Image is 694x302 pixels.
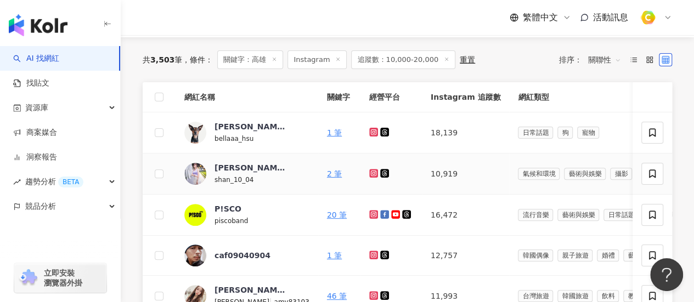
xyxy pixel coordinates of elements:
[13,152,57,163] a: 洞察報告
[150,55,174,64] span: 3,503
[351,50,455,69] span: 追蹤數：10,000-20,000
[557,249,593,261] span: 親子旅遊
[13,178,21,186] span: rise
[327,169,342,178] a: 2 筆
[564,168,606,180] span: 藝術與娛樂
[523,12,558,24] span: 繁體中文
[184,203,309,226] a: KOL AvatarP!SCOpiscoband
[58,176,83,187] div: BETA
[460,55,475,64] div: 重置
[215,135,253,143] span: bellaaa_hsu
[557,290,593,302] span: 韓國旅遊
[518,249,553,261] span: 韓國偶像
[610,168,632,180] span: 攝影
[593,12,628,22] span: 活動訊息
[25,194,56,219] span: 競品分析
[327,251,342,260] a: 1 筆
[18,269,39,287] img: chrome extension
[215,203,241,214] div: P!SCO
[176,82,318,112] th: 網紅名稱
[518,209,553,221] span: 流行音樂
[623,249,665,261] span: 藝術與娛樂
[422,153,509,195] td: 10,919
[13,78,49,89] a: 找貼文
[603,209,639,221] span: 日常話題
[518,290,553,302] span: 台灣旅遊
[557,209,599,221] span: 藝術與娛樂
[184,244,206,266] img: KOL Avatar
[637,7,658,28] img: %E6%96%B9%E5%BD%A2%E7%B4%94.png
[44,268,82,288] span: 立即安裝 瀏覽器外掛
[13,127,57,138] a: 商案媒合
[518,127,553,139] span: 日常話題
[25,95,48,120] span: 資源庫
[215,250,270,261] div: caf09040904
[184,163,206,185] img: KOL Avatar
[650,258,683,291] iframe: Help Scout Beacon - Open
[215,217,248,225] span: piscoband
[318,82,360,112] th: 關鍵字
[184,122,206,144] img: KOL Avatar
[588,51,621,69] span: 關聯性
[518,168,560,180] span: 氣候和環境
[623,290,665,302] span: 教育與學習
[182,55,213,64] span: 條件 ：
[360,82,422,112] th: 經營平台
[143,55,182,64] div: 共 筆
[215,284,286,295] div: [PERSON_NAME]
[327,210,347,219] a: 20 筆
[184,162,309,185] a: KOL Avatar[PERSON_NAME]shan_10_04
[25,169,83,194] span: 趨勢分析
[422,195,509,236] td: 16,472
[14,263,106,293] a: chrome extension立即安裝 瀏覽器外掛
[597,249,619,261] span: 婚禮
[9,14,67,36] img: logo
[577,127,599,139] span: 寵物
[13,53,59,64] a: searchAI 找網紅
[184,244,309,266] a: KOL Avatarcaf09040904
[184,204,206,226] img: KOL Avatar
[215,176,253,184] span: shan_10_04
[327,128,342,137] a: 1 筆
[557,127,573,139] span: 狗
[597,290,619,302] span: 飲料
[327,292,347,300] a: 46 筆
[422,236,509,276] td: 12,757
[422,82,509,112] th: Instagram 追蹤數
[215,162,286,173] div: [PERSON_NAME]
[184,121,309,144] a: KOL Avatar[PERSON_NAME]拉bellaaa_hsu
[215,121,286,132] div: [PERSON_NAME]拉
[559,51,627,69] div: 排序：
[422,112,509,153] td: 18,139
[287,50,347,69] span: Instagram
[217,50,283,69] span: 關鍵字：高雄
